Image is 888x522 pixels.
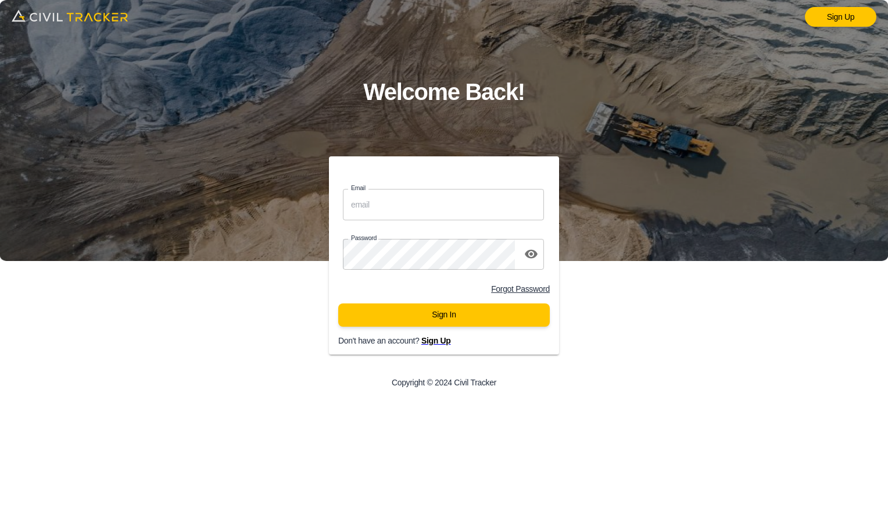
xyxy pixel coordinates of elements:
input: email [343,189,544,220]
p: Don't have an account? [338,336,568,345]
p: Copyright © 2024 Civil Tracker [392,378,496,387]
button: toggle password visibility [520,242,543,266]
a: Sign Up [421,336,451,345]
a: Forgot Password [491,284,550,294]
img: logo [12,6,128,26]
h1: Welcome Back! [363,73,525,111]
a: Sign Up [805,7,876,27]
button: Sign In [338,303,550,327]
